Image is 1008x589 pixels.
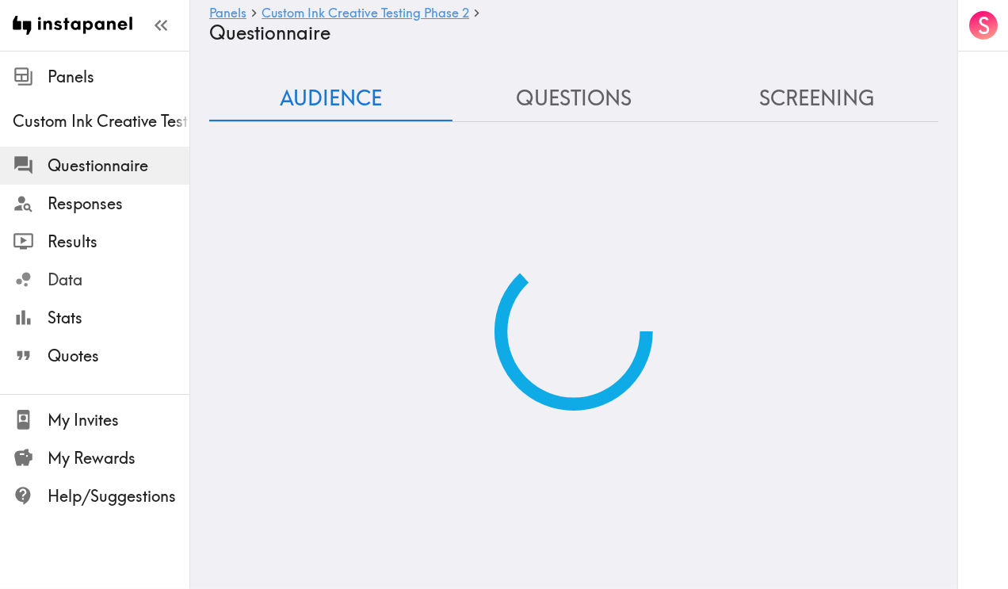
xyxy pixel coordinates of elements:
[209,6,246,21] a: Panels
[48,447,189,469] span: My Rewards
[209,76,938,121] div: Questionnaire Audience/Questions/Screening Tab Navigation
[48,231,189,253] span: Results
[48,193,189,215] span: Responses
[452,76,696,121] button: Questions
[979,12,991,40] span: S
[48,409,189,431] span: My Invites
[48,307,189,329] span: Stats
[262,6,469,21] a: Custom Ink Creative Testing Phase 2
[209,21,926,44] h4: Questionnaire
[13,110,189,132] span: Custom Ink Creative Testing Phase 2
[48,345,189,367] span: Quotes
[695,76,938,121] button: Screening
[209,76,452,121] button: Audience
[48,66,189,88] span: Panels
[48,485,189,507] span: Help/Suggestions
[968,10,999,41] button: S
[48,269,189,291] span: Data
[48,155,189,177] span: Questionnaire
